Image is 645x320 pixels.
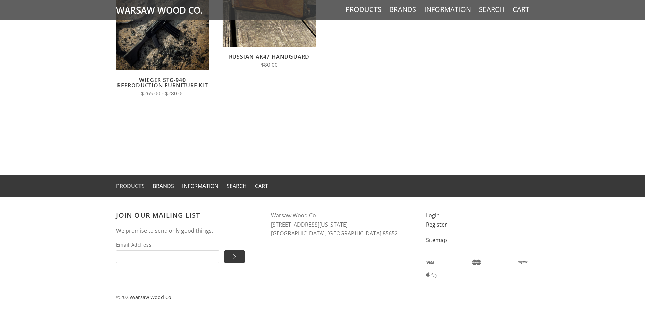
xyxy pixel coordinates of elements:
a: Warsaw Wood Co. [131,294,173,300]
a: Wieger STG-940 Reproduction Furniture Kit [117,76,208,89]
a: Information [424,5,471,14]
a: Sitemap [426,236,447,244]
a: Russian AK47 Handguard [229,53,310,60]
a: Products [116,182,145,190]
a: Brands [153,182,174,190]
a: Login [426,212,440,219]
h3: Join our mailing list [116,211,258,219]
a: Register [426,221,447,228]
a: Cart [513,5,529,14]
a: Information [182,182,218,190]
a: Cart [255,182,268,190]
a: Brands [389,5,416,14]
a: Search [479,5,504,14]
span: Email Address [116,241,219,249]
span: $80.00 [261,61,278,68]
input:  [224,250,245,263]
input: Email Address [116,250,219,263]
span: $265.00 - $280.00 [141,90,185,97]
p: © 2025 [116,293,529,301]
a: Products [346,5,381,14]
a: Search [227,182,247,190]
p: We promise to send only good things. [116,226,258,235]
address: Warsaw Wood Co. [STREET_ADDRESS][US_STATE] [GEOGRAPHIC_DATA], [GEOGRAPHIC_DATA] 85652 [271,211,412,238]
